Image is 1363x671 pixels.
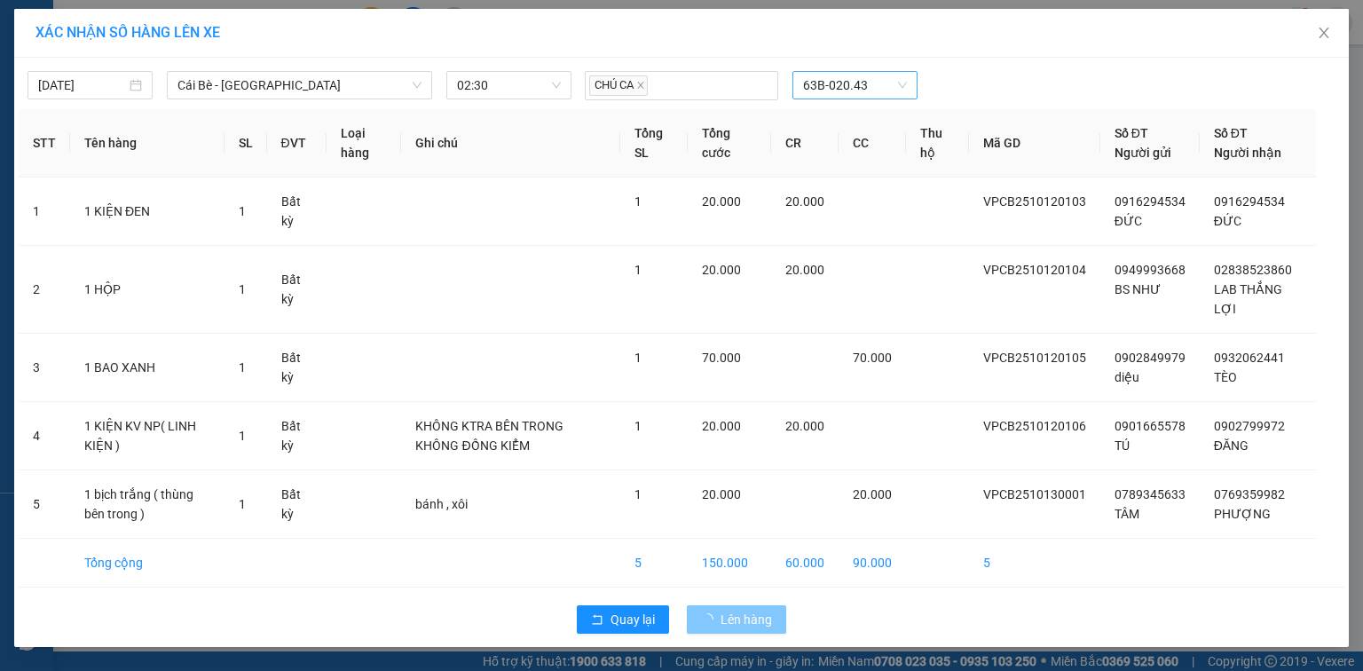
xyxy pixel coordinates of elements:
[702,263,741,277] span: 20.000
[327,109,402,178] th: Loại hàng
[969,539,1100,588] td: 5
[702,194,741,209] span: 20.000
[1214,126,1248,140] span: Số ĐT
[969,109,1100,178] th: Mã GD
[1214,146,1281,160] span: Người nhận
[267,334,327,402] td: Bất kỳ
[1214,370,1237,384] span: TÈO
[906,109,968,178] th: Thu hộ
[721,610,772,629] span: Lên hàng
[1214,194,1285,209] span: 0916294534
[839,109,906,178] th: CC
[267,470,327,539] td: Bất kỳ
[1214,507,1271,521] span: PHƯỢNG
[589,75,648,96] span: CHÚ CA
[620,109,689,178] th: Tổng SL
[19,470,70,539] td: 5
[239,360,246,375] span: 1
[401,109,619,178] th: Ghi chú
[35,24,220,41] span: XÁC NHẬN SỐ HÀNG LÊN XE
[38,75,126,95] input: 13/10/2025
[702,351,741,365] span: 70.000
[239,282,246,296] span: 1
[70,539,225,588] td: Tổng cộng
[70,334,225,402] td: 1 BAO XANH
[1115,438,1130,453] span: TÚ
[688,539,771,588] td: 150.000
[803,72,906,99] span: 63B-020.43
[634,419,642,433] span: 1
[853,487,892,501] span: 20.000
[225,109,267,178] th: SL
[701,613,721,626] span: loading
[70,178,225,246] td: 1 KIỆN ĐEN
[412,80,422,91] span: down
[983,419,1086,433] span: VPCB2510120106
[1115,351,1186,365] span: 0902849979
[785,194,824,209] span: 20.000
[267,109,327,178] th: ĐVT
[634,263,642,277] span: 1
[839,539,906,588] td: 90.000
[177,72,422,99] span: Cái Bè - Sài Gòn
[19,178,70,246] td: 1
[1214,263,1292,277] span: 02838523860
[19,109,70,178] th: STT
[1214,419,1285,433] span: 0902799972
[267,178,327,246] td: Bất kỳ
[457,72,561,99] span: 02:30
[1214,487,1285,501] span: 0769359982
[239,204,246,218] span: 1
[1214,282,1282,316] span: LAB THẮNG LỢI
[239,429,246,443] span: 1
[853,351,892,365] span: 70.000
[1115,146,1171,160] span: Người gửi
[620,539,689,588] td: 5
[577,605,669,634] button: rollbackQuay lại
[1115,282,1161,296] span: BS NHƯ
[1214,214,1241,228] span: ĐỨC
[1115,487,1186,501] span: 0789345633
[702,419,741,433] span: 20.000
[267,402,327,470] td: Bất kỳ
[771,539,839,588] td: 60.000
[19,402,70,470] td: 4
[687,605,786,634] button: Lên hàng
[983,351,1086,365] span: VPCB2510120105
[70,109,225,178] th: Tên hàng
[636,81,645,90] span: close
[634,194,642,209] span: 1
[611,610,655,629] span: Quay lại
[771,109,839,178] th: CR
[1115,263,1186,277] span: 0949993668
[983,263,1086,277] span: VPCB2510120104
[70,402,225,470] td: 1 KIỆN KV NP( LINH KIỆN )
[239,497,246,511] span: 1
[1115,214,1142,228] span: ĐỨC
[19,334,70,402] td: 3
[634,487,642,501] span: 1
[1214,438,1249,453] span: ĐĂNG
[70,470,225,539] td: 1 bịch trắng ( thùng bên trong )
[983,194,1086,209] span: VPCB2510120103
[415,497,468,511] span: bánh , xôi
[415,419,563,453] span: KHÔNG KTRA BÊN TRONG KHÔNG ĐỒNG KIỂM
[1115,507,1139,521] span: TÂM
[785,263,824,277] span: 20.000
[634,351,642,365] span: 1
[267,246,327,334] td: Bất kỳ
[983,487,1086,501] span: VPCB2510130001
[1115,194,1186,209] span: 0916294534
[785,419,824,433] span: 20.000
[1115,370,1139,384] span: diệu
[1299,9,1349,59] button: Close
[688,109,771,178] th: Tổng cước
[1317,26,1331,40] span: close
[702,487,741,501] span: 20.000
[1115,126,1148,140] span: Số ĐT
[1214,351,1285,365] span: 0932062441
[70,246,225,334] td: 1 HỘP
[591,613,603,628] span: rollback
[1115,419,1186,433] span: 0901665578
[19,246,70,334] td: 2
